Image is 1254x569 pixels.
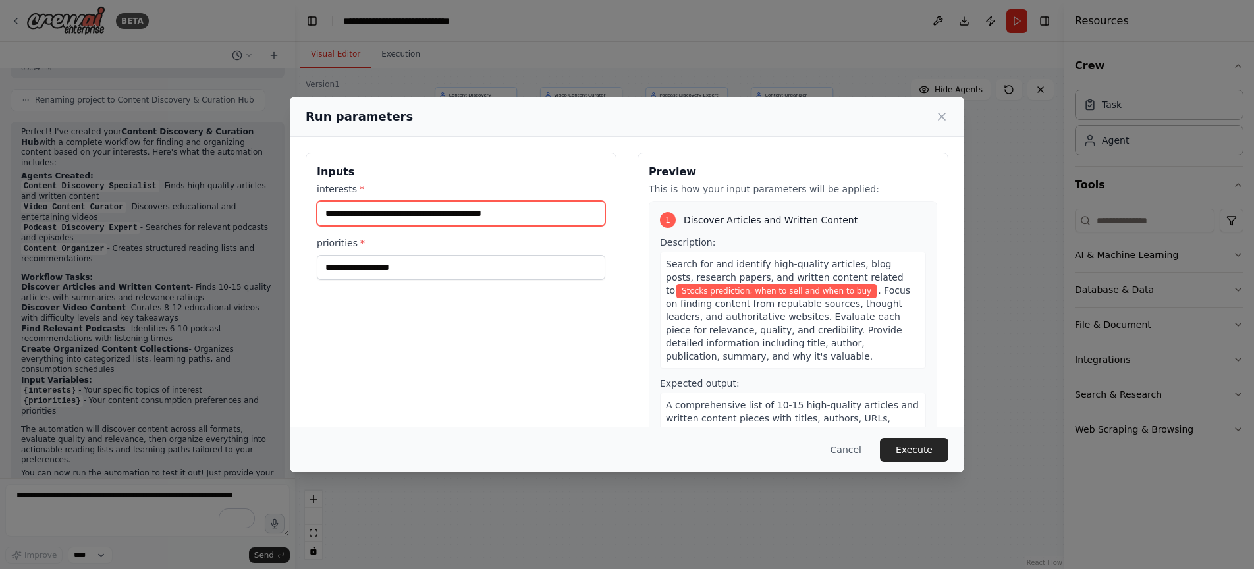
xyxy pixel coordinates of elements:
[649,182,937,196] p: This is how your input parameters will be applied:
[684,213,858,227] span: Discover Articles and Written Content
[880,438,948,462] button: Execute
[676,284,877,298] span: Variable: interests
[317,164,605,180] h3: Inputs
[660,237,715,248] span: Description:
[649,164,937,180] h3: Preview
[666,259,904,296] span: Search for and identify high-quality articles, blog posts, research papers, and written content r...
[660,212,676,228] div: 1
[317,182,605,196] label: interests
[666,400,919,463] span: A comprehensive list of 10-15 high-quality articles and written content pieces with titles, autho...
[666,285,910,362] span: . Focus on finding content from reputable sources, thought leaders, and authoritative websites. E...
[820,438,872,462] button: Cancel
[317,236,605,250] label: priorities
[660,378,740,389] span: Expected output:
[306,107,413,126] h2: Run parameters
